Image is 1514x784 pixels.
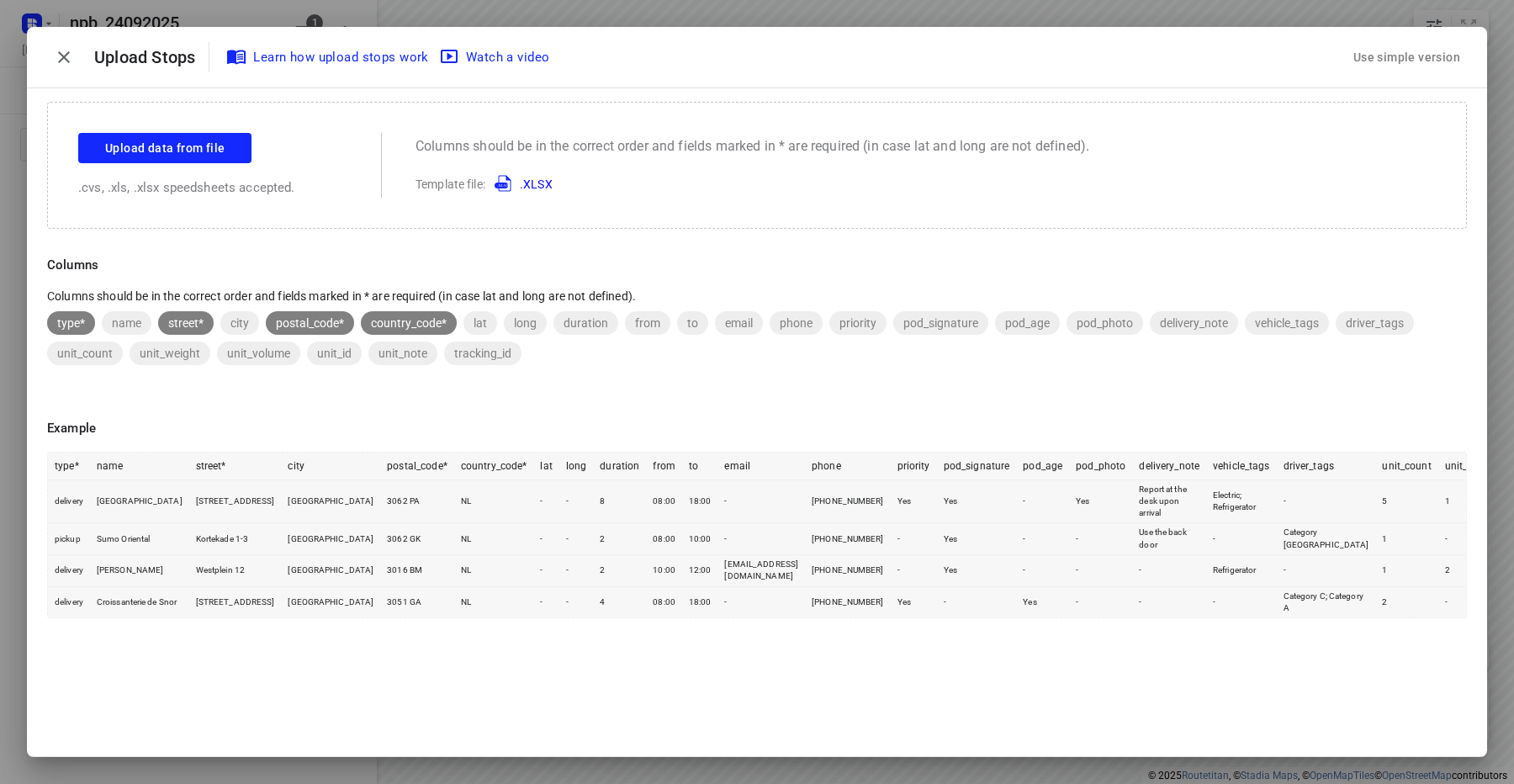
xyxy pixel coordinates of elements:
[891,479,937,523] td: Yes
[1206,555,1277,587] td: Refrigerator
[47,256,1467,275] p: Columns
[220,316,259,330] span: city
[48,453,90,480] th: type*
[48,479,90,523] td: delivery
[281,523,380,555] td: [GEOGRAPHIC_DATA]
[891,586,937,617] td: Yes
[1132,453,1206,480] th: delivery_note
[646,453,682,480] th: from
[593,586,646,617] td: 4
[682,523,718,555] td: 10:00
[717,523,805,555] td: -
[1438,586,1505,617] td: -
[770,316,823,330] span: phone
[533,523,558,555] td: -
[488,177,553,191] a: .XLSX
[48,523,90,555] td: pickup
[442,46,550,68] span: Watch a video
[937,453,1017,480] th: pod_signature
[454,555,534,587] td: NL
[380,479,454,523] td: 3062 PA
[223,42,436,72] a: Learn how upload stops work
[1438,479,1505,523] td: 1
[217,347,300,360] span: unit_volume
[380,586,454,617] td: 3051 GA
[682,453,718,480] th: to
[593,555,646,587] td: 2
[1069,555,1132,587] td: -
[361,316,457,330] span: country_code*
[1067,316,1143,330] span: pod_photo
[90,555,189,587] td: [PERSON_NAME]
[1016,453,1069,480] th: pod_age
[533,586,558,617] td: -
[454,523,534,555] td: NL
[1375,453,1437,480] th: unit_count
[1438,523,1505,555] td: -
[454,479,534,523] td: NL
[78,133,251,163] button: Upload data from file
[1016,479,1069,523] td: -
[891,555,937,587] td: -
[1016,586,1069,617] td: Yes
[444,347,521,360] span: tracking_id
[189,479,282,523] td: [STREET_ADDRESS]
[646,555,682,587] td: 10:00
[646,586,682,617] td: 08:00
[1132,555,1206,587] td: -
[495,173,515,193] img: XLSX
[937,479,1017,523] td: Yes
[559,586,594,617] td: -
[307,347,362,360] span: unit_id
[1277,453,1376,480] th: driver_tags
[1277,479,1376,523] td: -
[1347,42,1467,73] button: Use simple version
[47,316,95,330] span: type*
[891,523,937,555] td: -
[717,479,805,523] td: -
[1069,523,1132,555] td: -
[78,178,347,198] p: .cvs, .xls, .xlsx speedsheets accepted.
[1245,316,1329,330] span: vehicle_tags
[130,347,210,360] span: unit_weight
[1206,586,1277,617] td: -
[937,586,1017,617] td: -
[805,479,891,523] td: [PHONE_NUMBER]
[281,586,380,617] td: [GEOGRAPHIC_DATA]
[533,453,558,480] th: lat
[1150,316,1238,330] span: delivery_note
[105,138,225,159] span: Upload data from file
[189,586,282,617] td: [STREET_ADDRESS]
[533,479,558,523] td: -
[1016,523,1069,555] td: -
[1438,555,1505,587] td: 2
[646,523,682,555] td: 08:00
[682,555,718,587] td: 12:00
[281,453,380,480] th: city
[559,523,594,555] td: -
[533,555,558,587] td: -
[805,453,891,480] th: phone
[1277,555,1376,587] td: -
[717,453,805,480] th: email
[717,555,805,587] td: [EMAIL_ADDRESS][DOMAIN_NAME]
[48,586,90,617] td: delivery
[102,316,151,330] span: name
[682,586,718,617] td: 18:00
[1336,316,1414,330] span: driver_tags
[47,347,123,360] span: unit_count
[1132,586,1206,617] td: -
[805,523,891,555] td: [PHONE_NUMBER]
[47,288,1467,305] p: Columns should be in the correct order and fields marked in * are required (in case lat and long ...
[805,555,891,587] td: [PHONE_NUMBER]
[189,555,282,587] td: Westplein 12
[893,316,988,330] span: pod_signature
[416,173,1089,193] p: Template file:
[1375,586,1437,617] td: 2
[281,479,380,523] td: [GEOGRAPHIC_DATA]
[1206,523,1277,555] td: -
[1132,479,1206,523] td: Report at the desk upon arrival
[1132,523,1206,555] td: Use the back door
[380,453,454,480] th: postal_code*
[90,586,189,617] td: Croissanterie de Snor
